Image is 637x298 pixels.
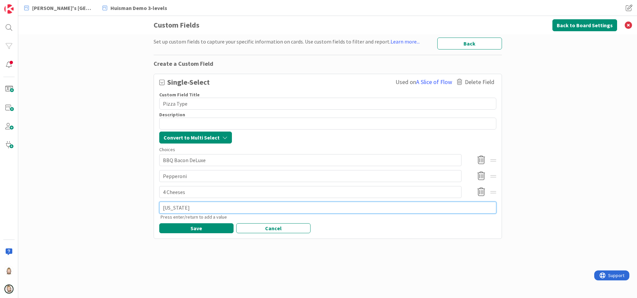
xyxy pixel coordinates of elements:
div: Set up custom fields to capture your specific information on cards. Use custom fields to filter a... [154,38,420,50]
textarea: Californi [159,202,496,214]
img: Rv [4,266,14,275]
button: Cancel [236,223,311,233]
h3: Custom Fields [154,16,502,34]
input: Value [159,154,461,166]
h2: Create a Custom Field [154,60,502,67]
span: Convert to Multi Select [164,134,220,142]
button: Back to Board Settings [552,19,617,31]
a: [PERSON_NAME]'s [GEOGRAPHIC_DATA] [20,2,97,14]
span: Support [14,1,30,9]
a: Learn more... [390,38,420,45]
div: Choices [159,146,173,153]
span: [PERSON_NAME]'s [GEOGRAPHIC_DATA] [32,4,93,12]
a: A Slice of Flow [416,78,452,86]
label: Description [159,112,185,118]
input: Value [159,170,461,182]
input: Value [159,186,461,198]
div: Delete Field [455,76,496,88]
label: Custom Field Title [159,92,200,98]
textarea: Pizza Type [159,98,496,110]
div: Used on [393,76,455,88]
button: Back [437,38,502,50]
span: Single-Select [167,76,393,88]
img: avatar [4,284,14,294]
button: Convert to Multi Select [159,132,232,144]
p: Press enter/return to add a value [161,214,496,221]
img: Visit kanbanzone.com [4,4,14,14]
a: Huisman Demo 3-levels [99,2,171,14]
span: Huisman Demo 3-levels [110,4,167,12]
button: Save [159,223,234,233]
